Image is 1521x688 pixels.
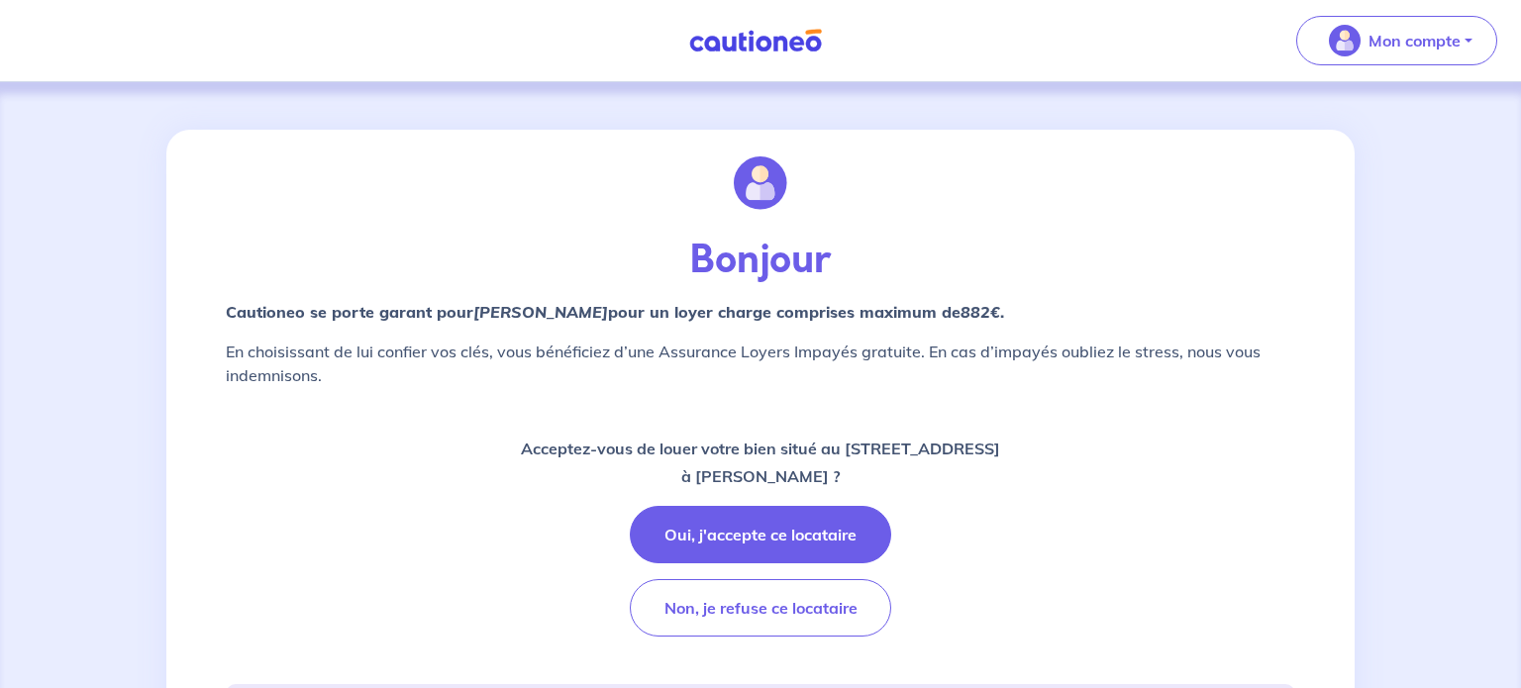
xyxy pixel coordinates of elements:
p: Bonjour [226,237,1295,284]
p: Mon compte [1369,29,1461,52]
img: illu_account_valid_menu.svg [1329,25,1361,56]
em: 882€ [961,302,1000,322]
strong: Cautioneo se porte garant pour pour un loyer charge comprises maximum de . [226,302,1004,322]
button: Non, je refuse ce locataire [630,579,891,637]
button: Oui, j'accepte ce locataire [630,506,891,563]
p: Acceptez-vous de louer votre bien situé au [STREET_ADDRESS] à [PERSON_NAME] ? [521,435,1000,490]
img: Cautioneo [681,29,830,53]
button: illu_account_valid_menu.svgMon compte [1296,16,1497,65]
em: [PERSON_NAME] [473,302,608,322]
p: En choisissant de lui confier vos clés, vous bénéficiez d’une Assurance Loyers Impayés gratuite. ... [226,340,1295,387]
img: illu_account.svg [734,156,787,210]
